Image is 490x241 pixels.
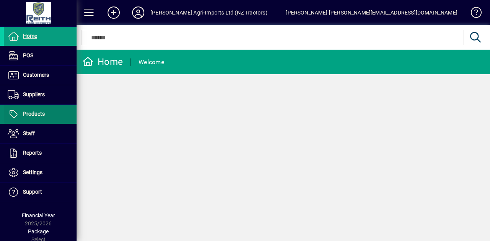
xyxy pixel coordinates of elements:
span: Suppliers [23,91,45,97]
a: Customers [4,66,77,85]
a: POS [4,46,77,65]
a: Settings [4,163,77,182]
span: Settings [23,169,42,175]
span: Package [28,228,49,235]
span: Products [23,111,45,117]
a: Suppliers [4,85,77,104]
div: [PERSON_NAME] Agri-Imports Ltd (NZ Tractors) [150,6,268,19]
div: Welcome [139,56,164,68]
div: Home [82,56,123,68]
a: Support [4,183,77,202]
span: Staff [23,130,35,136]
span: Reports [23,150,42,156]
div: [PERSON_NAME] [PERSON_NAME][EMAIL_ADDRESS][DOMAIN_NAME] [286,6,457,19]
a: Knowledge Base [465,2,480,26]
span: POS [23,52,33,58]
span: Financial Year [22,212,55,218]
button: Add [101,6,126,19]
span: Customers [23,72,49,78]
button: Profile [126,6,150,19]
a: Products [4,105,77,124]
a: Reports [4,144,77,163]
span: Home [23,33,37,39]
a: Staff [4,124,77,143]
span: Support [23,189,42,195]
